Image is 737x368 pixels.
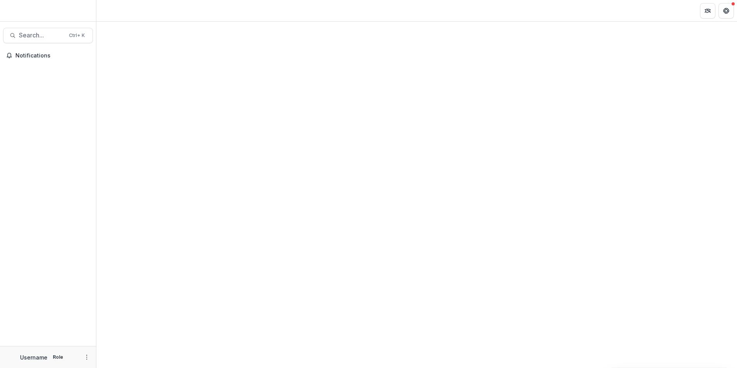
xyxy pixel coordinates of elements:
span: Search... [19,32,64,39]
button: More [82,353,91,362]
button: Search... [3,28,93,43]
nav: breadcrumb [99,5,132,16]
button: Get Help [718,3,734,19]
div: Ctrl + K [67,31,86,40]
button: Partners [700,3,715,19]
button: Notifications [3,49,93,62]
p: Username [20,353,47,361]
span: Notifications [15,52,90,59]
p: Role [50,354,66,361]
